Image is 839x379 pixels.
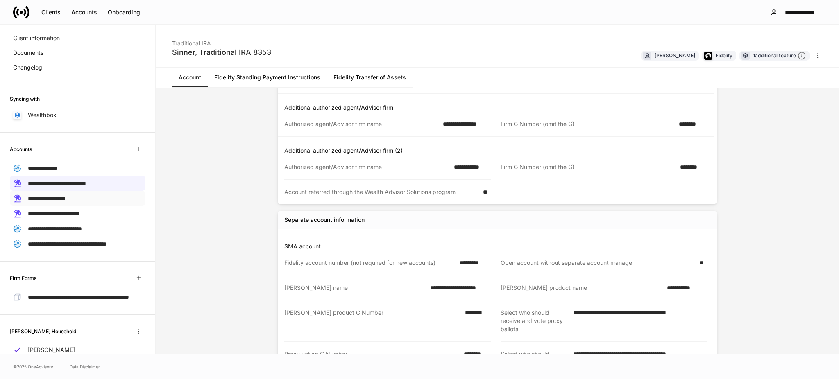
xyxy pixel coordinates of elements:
[36,6,66,19] button: Clients
[501,284,662,292] div: [PERSON_NAME] product name
[284,284,425,292] div: [PERSON_NAME] name
[13,49,43,57] p: Documents
[13,34,60,42] p: Client information
[284,216,365,224] div: Separate account information
[716,52,732,59] div: Fidelity
[284,120,438,128] div: Authorized agent/Advisor firm name
[172,34,271,47] div: Traditional IRA
[10,31,145,45] a: Client information
[10,274,36,282] h6: Firm Forms
[284,259,455,267] div: Fidelity account number (not required for new accounts)
[501,259,694,267] div: Open account without separate account manager
[71,8,97,16] div: Accounts
[284,242,714,250] p: SMA account
[327,68,413,87] a: Fidelity Transfer of Assets
[28,111,57,119] p: Wealthbox
[13,363,53,370] span: © 2025 OneAdvisory
[66,6,102,19] button: Accounts
[501,163,675,171] div: Firm G Number (omit the G)
[10,95,40,103] h6: Syncing with
[284,188,478,196] div: Account referred through the Wealth Advisor Solutions program
[501,309,568,333] div: Select who should receive and vote proxy ballots
[284,350,459,374] div: Proxy voting G Number
[208,68,327,87] a: Fidelity Standing Payment Instructions
[284,147,714,155] p: Additional authorized agent/Advisor firm (2)
[655,52,695,59] div: [PERSON_NAME]
[41,8,61,16] div: Clients
[10,60,145,75] a: Changelog
[501,350,568,374] div: Select who should receive corporate actions
[284,309,460,333] div: [PERSON_NAME] product G Number
[10,45,145,60] a: Documents
[501,120,674,128] div: Firm G Number (omit the G)
[172,68,208,87] a: Account
[10,343,145,357] a: [PERSON_NAME]
[108,8,140,16] div: Onboarding
[172,47,271,57] div: Sinner, Traditional IRA 8353
[284,104,714,112] p: Additional authorized agent/Advisor firm
[13,63,42,72] p: Changelog
[10,108,145,122] a: Wealthbox
[102,6,145,19] button: Onboarding
[10,145,32,153] h6: Accounts
[70,363,100,370] a: Data Disclaimer
[284,163,449,171] div: Authorized agent/Advisor firm name
[28,346,75,354] p: [PERSON_NAME]
[753,52,806,60] div: 1 additional feature
[10,327,76,335] h6: [PERSON_NAME] Household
